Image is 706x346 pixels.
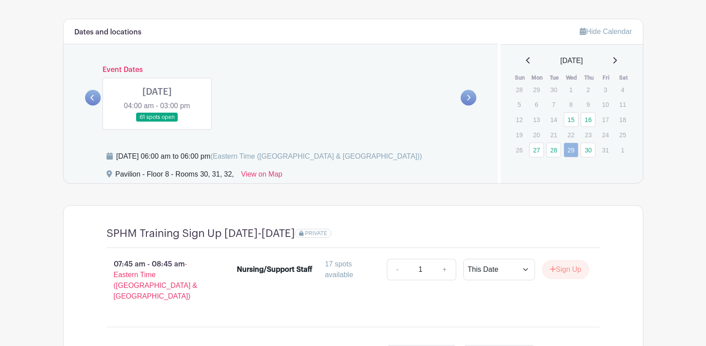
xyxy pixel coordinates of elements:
[512,143,526,157] p: 26
[237,264,312,275] div: Nursing/Support Staff
[581,112,595,127] a: 16
[561,55,583,66] span: [DATE]
[598,73,615,82] th: Fri
[564,97,578,111] p: 8
[580,28,632,35] a: Hide Calendar
[116,169,234,183] div: Pavilion - Floor 8 - Rooms 30, 31, 32,
[512,113,526,127] p: 12
[581,83,595,97] p: 2
[210,152,422,160] span: (Eastern Time ([GEOGRAPHIC_DATA] & [GEOGRAPHIC_DATA]))
[433,259,456,280] a: +
[325,259,380,280] div: 17 spots available
[564,112,578,127] a: 15
[546,73,563,82] th: Tue
[615,113,630,127] p: 18
[615,83,630,97] p: 4
[512,128,526,142] p: 19
[615,128,630,142] p: 25
[598,113,613,127] p: 17
[529,83,544,97] p: 29
[529,128,544,142] p: 20
[107,227,295,240] h4: SPHM Training Sign Up [DATE]-[DATE]
[546,97,561,111] p: 7
[598,128,613,142] p: 24
[101,66,461,74] h6: Event Dates
[529,143,544,157] a: 27
[563,73,581,82] th: Wed
[546,83,561,97] p: 30
[581,128,595,142] p: 23
[546,113,561,127] p: 14
[580,73,598,82] th: Thu
[74,28,141,37] h6: Dates and locations
[116,151,422,162] div: [DATE] 06:00 am to 06:00 pm
[598,83,613,97] p: 3
[511,73,529,82] th: Sun
[581,97,595,111] p: 9
[598,143,613,157] p: 31
[615,143,630,157] p: 1
[564,143,578,157] a: 29
[581,143,595,157] a: 30
[615,73,632,82] th: Sat
[512,97,526,111] p: 5
[598,97,613,111] p: 10
[529,113,544,127] p: 13
[546,128,561,142] p: 21
[305,230,327,236] span: PRIVATE
[241,169,282,183] a: View on Map
[615,97,630,111] p: 11
[564,83,578,97] p: 1
[114,260,197,300] span: - Eastern Time ([GEOGRAPHIC_DATA] & [GEOGRAPHIC_DATA])
[387,259,407,280] a: -
[542,260,589,279] button: Sign Up
[529,97,544,111] p: 6
[92,255,223,305] p: 07:45 am - 08:45 am
[564,128,578,142] p: 22
[512,83,526,97] p: 28
[546,143,561,157] a: 28
[529,73,546,82] th: Mon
